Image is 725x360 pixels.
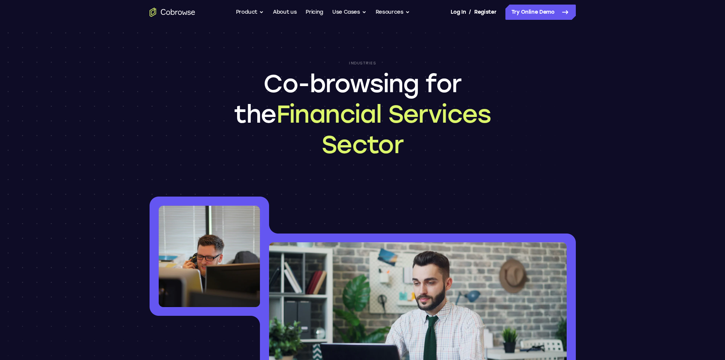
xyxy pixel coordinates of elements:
[236,5,264,20] button: Product
[505,5,576,20] a: Try Online Demo
[474,5,496,20] a: Register
[150,8,195,17] a: Go to the home page
[469,8,471,17] span: /
[306,5,323,20] a: Pricing
[276,99,491,159] span: Financial Services Sector
[376,5,410,20] button: Resources
[332,5,366,20] button: Use Cases
[451,5,466,20] a: Log In
[210,69,515,160] h1: Co-browsing for the
[349,61,376,66] p: Industries
[273,5,296,20] a: About us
